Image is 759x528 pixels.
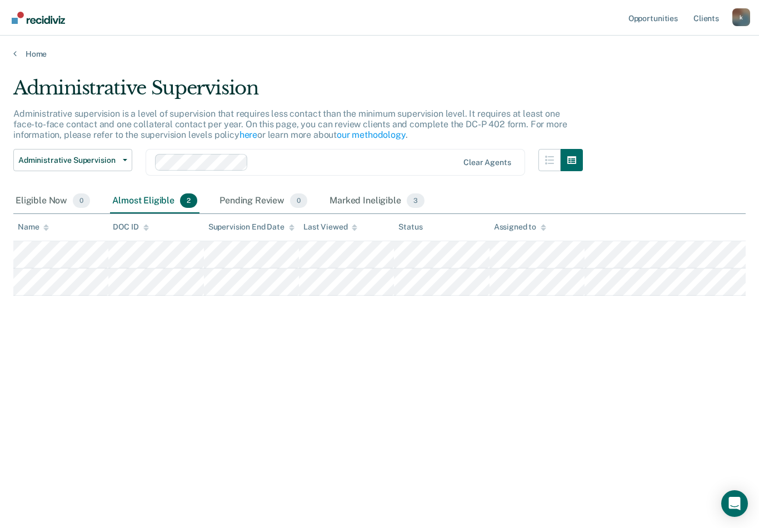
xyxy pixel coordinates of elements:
div: Assigned to [494,222,546,232]
div: Pending Review0 [217,189,309,213]
div: Administrative Supervision [13,77,583,108]
div: Almost Eligible2 [110,189,199,213]
div: Clear agents [463,158,511,167]
button: Profile dropdown button [732,8,750,26]
a: here [239,129,257,140]
span: 0 [73,193,90,208]
span: 0 [290,193,307,208]
div: Marked Ineligible3 [327,189,427,213]
div: Status [398,222,422,232]
div: DOC ID [113,222,148,232]
div: Open Intercom Messenger [721,490,748,517]
div: k [732,8,750,26]
div: Name [18,222,49,232]
span: Administrative Supervision [18,156,118,165]
div: Supervision End Date [208,222,294,232]
img: Recidiviz [12,12,65,24]
a: Home [13,49,746,59]
p: Administrative supervision is a level of supervision that requires less contact than the minimum ... [13,108,567,140]
span: 2 [180,193,197,208]
button: Administrative Supervision [13,149,132,171]
div: Last Viewed [303,222,357,232]
div: Eligible Now0 [13,189,92,213]
a: our methodology [337,129,406,140]
span: 3 [407,193,425,208]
